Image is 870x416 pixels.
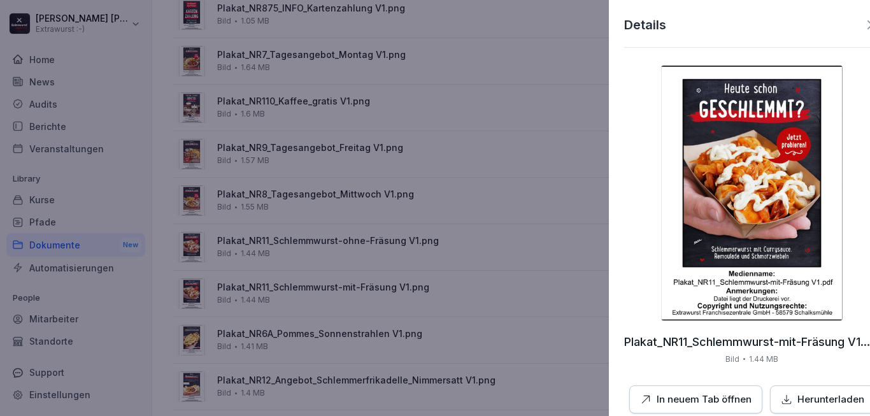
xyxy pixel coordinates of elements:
button: In neuem Tab öffnen [629,385,762,414]
p: Bild [725,354,739,365]
p: 1.44 MB [749,354,778,365]
img: thumbnail [661,66,842,320]
p: Details [624,15,666,34]
p: Herunterladen [797,392,864,407]
p: In neuem Tab öffnen [656,392,751,407]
